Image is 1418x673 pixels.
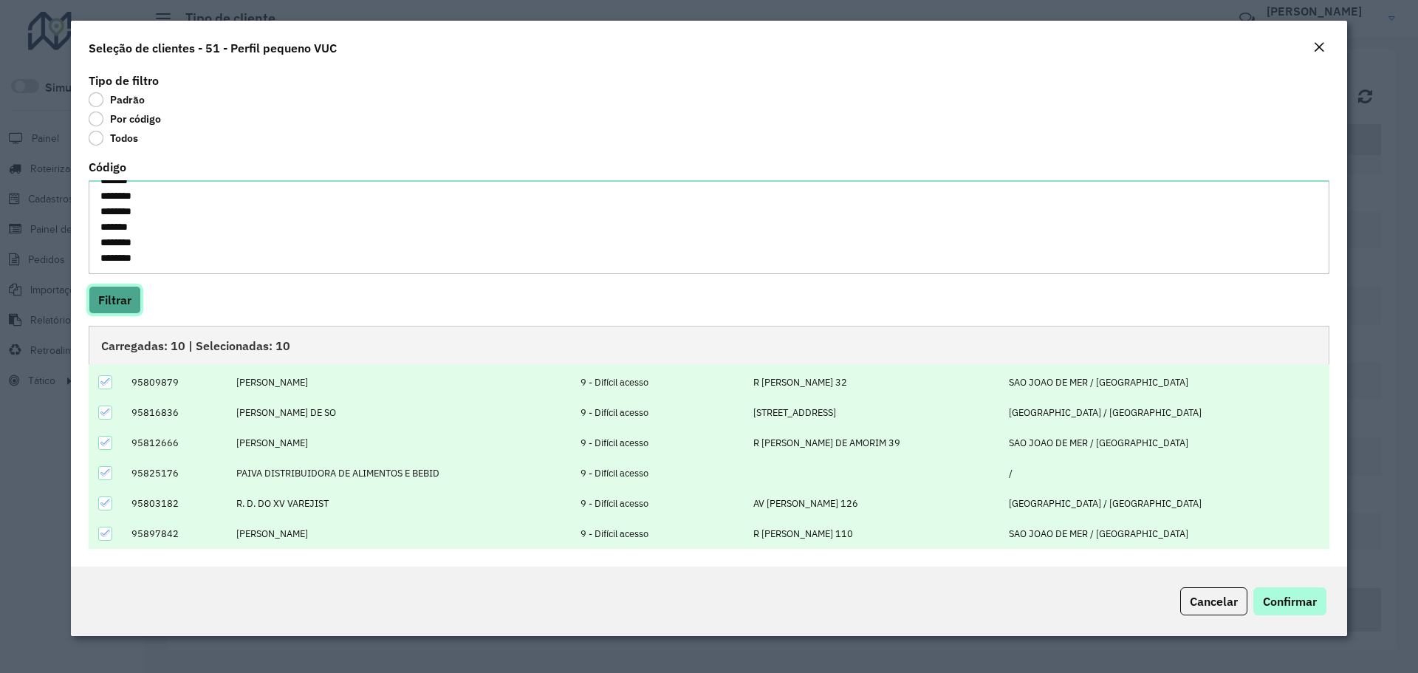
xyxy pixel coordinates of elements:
td: R [PERSON_NAME] 32 [745,367,1001,397]
td: [STREET_ADDRESS] [745,397,1001,428]
label: Código [89,158,126,176]
td: SAO JOAO DE MER / [GEOGRAPHIC_DATA] [1001,367,1329,397]
span: Cancelar [1190,594,1238,609]
td: R. D. DO XV VAREJIST [229,488,573,519]
td: 95809879 [123,367,228,397]
h4: Seleção de clientes - 51 - Perfil pequeno VUC [89,39,337,57]
label: Por código [89,112,161,126]
td: 95812666 [123,428,228,458]
td: R [PERSON_NAME] DE AMORIM 39 [745,428,1001,458]
label: Tipo de filtro [89,72,159,89]
td: 9 - Difícil acesso [573,519,746,549]
td: [PERSON_NAME] [229,367,573,397]
div: Carregadas: 10 | Selecionadas: 10 [89,326,1329,364]
td: [GEOGRAPHIC_DATA] / [GEOGRAPHIC_DATA] [1001,397,1329,428]
td: 9 - Difícil acesso [573,458,746,488]
td: 9 - Difícil acesso [573,428,746,458]
td: 95816836 [123,397,228,428]
td: 9 - Difícil acesso [573,397,746,428]
button: Close [1309,38,1329,58]
span: Confirmar [1263,594,1317,609]
em: Fechar [1313,41,1325,53]
td: 9 - Difícil acesso [573,367,746,397]
label: Padrão [89,92,145,107]
td: [PERSON_NAME] [229,519,573,549]
td: 95897842 [123,519,228,549]
td: 95803182 [123,488,228,519]
button: Filtrar [89,286,141,314]
button: Confirmar [1253,587,1326,615]
td: 95825176 [123,458,228,488]
button: Cancelar [1180,587,1247,615]
td: [GEOGRAPHIC_DATA] / [GEOGRAPHIC_DATA] [1001,488,1329,519]
td: [PERSON_NAME] [229,428,573,458]
td: 9 - Difícil acesso [573,488,746,519]
td: SAO JOAO DE MER / [GEOGRAPHIC_DATA] [1001,428,1329,458]
td: AV [PERSON_NAME] 126 [745,488,1001,519]
td: R [PERSON_NAME] 110 [745,519,1001,549]
label: Todos [89,131,138,146]
td: / [1001,458,1329,488]
td: SAO JOAO DE MER / [GEOGRAPHIC_DATA] [1001,519,1329,549]
td: PAIVA DISTRIBUIDORA DE ALIMENTOS E BEBID [229,458,573,488]
td: [PERSON_NAME] DE SO [229,397,573,428]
